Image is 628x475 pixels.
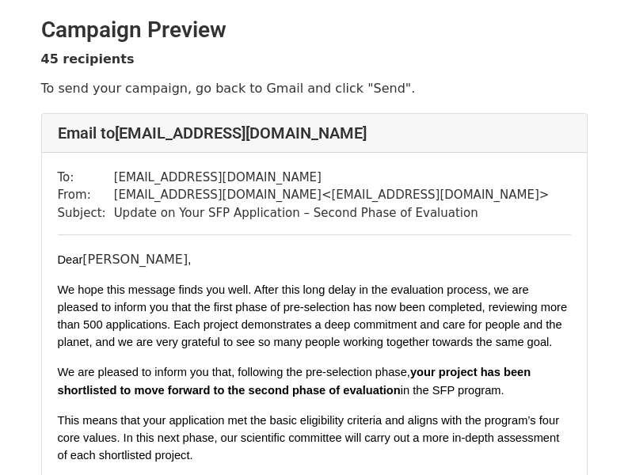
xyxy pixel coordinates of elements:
[58,169,114,187] td: To:
[58,366,410,378] span: We are pleased to inform you that, following the pre-selection phase,
[58,283,571,348] span: We hope this message finds you well. After this long delay in the evaluation process, we are plea...
[58,414,563,462] span: This means that your application met the basic eligibility criteria and aligns with the program’s...
[41,17,588,44] h2: Campaign Preview
[58,204,114,222] td: Subject:
[58,186,114,204] td: From:
[114,169,550,187] td: [EMAIL_ADDRESS][DOMAIN_NAME]
[114,204,550,222] td: Update on Your SFP Application – Second Phase of Evaluation
[58,366,535,396] span: your project has been shortlisted to move forward to the second phase of evaluation
[114,186,550,204] td: [EMAIL_ADDRESS][DOMAIN_NAME] < [EMAIL_ADDRESS][DOMAIN_NAME] >
[41,51,135,66] strong: 45 recipients
[58,253,83,266] span: Dear
[41,80,588,97] p: To send your campaign, go back to Gmail and click "Send".
[58,123,571,142] h4: Email to [EMAIL_ADDRESS][DOMAIN_NAME]
[401,384,504,397] span: in the SFP program.
[58,251,571,268] p: [PERSON_NAME]
[188,253,191,266] span: ,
